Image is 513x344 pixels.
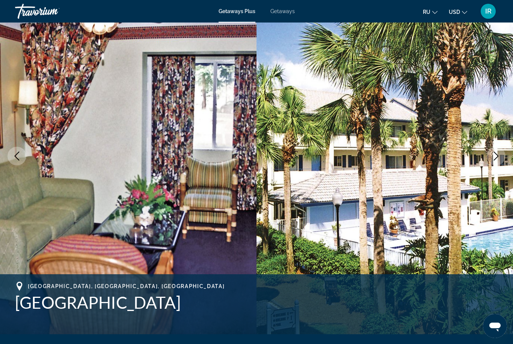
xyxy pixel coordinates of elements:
button: User Menu [478,3,498,19]
a: Travorium [15,2,90,21]
span: USD [449,9,460,15]
h1: [GEOGRAPHIC_DATA] [15,293,498,312]
a: Getaways Plus [219,8,255,14]
button: Previous image [8,147,26,165]
button: Change currency [449,6,467,17]
span: IR [485,8,492,15]
iframe: Кнопка запуска окна обмена сообщениями [483,314,507,338]
a: Getaways [270,8,295,14]
span: ru [423,9,430,15]
button: Next image [487,147,505,165]
button: Change language [423,6,438,17]
span: [GEOGRAPHIC_DATA], [GEOGRAPHIC_DATA], [GEOGRAPHIC_DATA] [28,283,225,289]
